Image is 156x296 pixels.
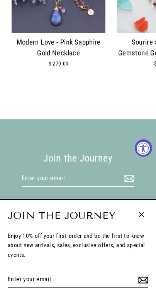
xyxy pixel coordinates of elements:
input: Enter your email [22,170,134,187]
div: Join the Journey [12,150,144,166]
h2: Join the Journey [8,208,148,224]
input: Enter your email [8,271,148,288]
p: Enjoy 10% off your first order and be the first to know about new arrivals, sales, exclusive offe... [8,231,148,260]
div: Modern Love - Pink Sapphire Gold Necklace [12,37,105,59]
span: $ 270.00 [49,60,69,67]
button: Accessibility Widget, click to open [135,139,152,157]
